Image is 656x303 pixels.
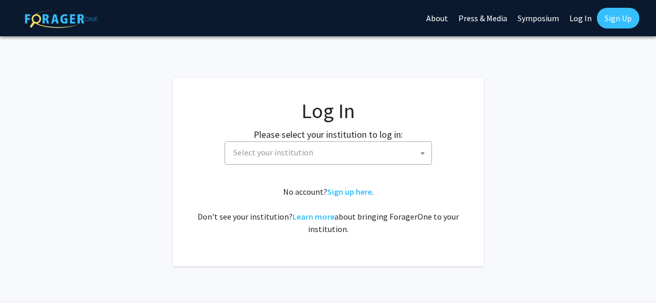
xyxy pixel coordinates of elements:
div: No account? . Don't see your institution? about bringing ForagerOne to your institution. [193,185,463,235]
span: Select your institution [225,141,432,165]
label: Please select your institution to log in: [254,127,403,141]
span: Select your institution [233,147,313,157]
a: Sign Up [597,8,639,28]
h1: Log In [193,98,463,123]
span: Select your institution [229,142,431,163]
a: Sign up here [327,186,372,197]
a: Learn more about bringing ForagerOne to your institution [292,211,334,222]
img: ForagerOne Logo [25,10,97,28]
